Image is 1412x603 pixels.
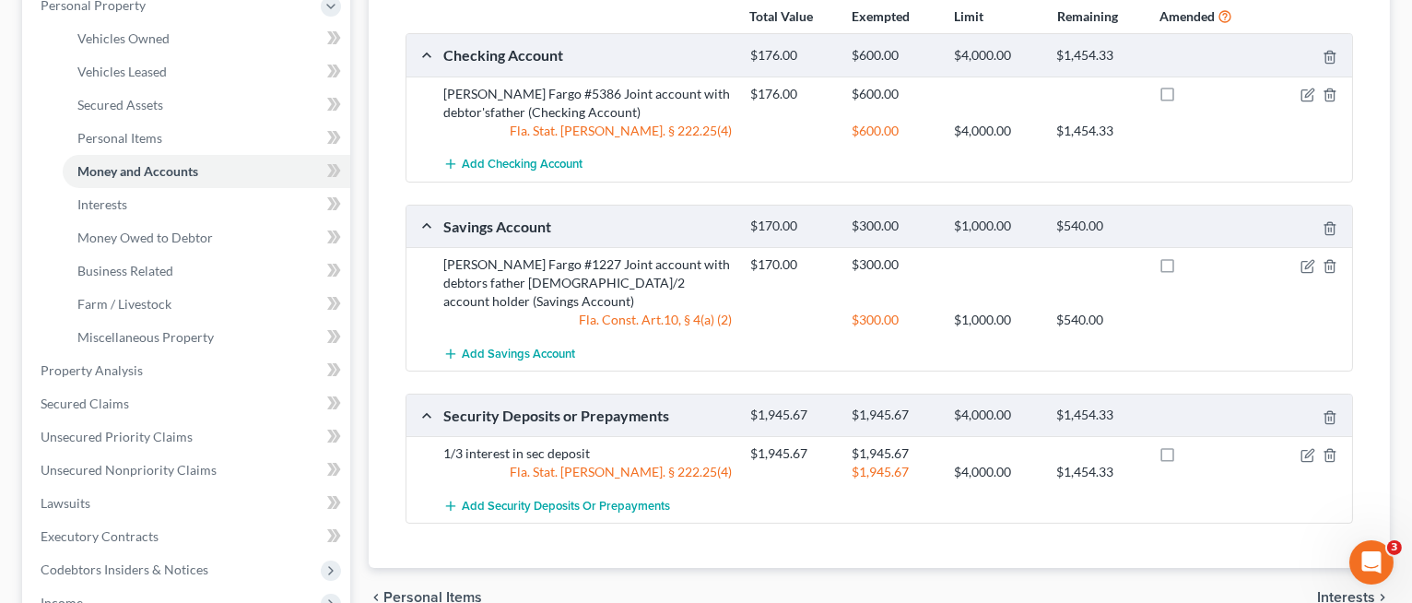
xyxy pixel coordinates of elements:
a: Secured Claims [26,387,350,420]
div: $1,945.67 [741,407,843,424]
div: [PERSON_NAME] Fargo #5386 Joint account with debtor'sfather (Checking Account) [434,85,741,122]
a: Business Related [63,254,350,288]
div: $300.00 [843,311,946,329]
span: Property Analysis [41,362,143,378]
div: $300.00 [843,255,946,274]
div: Savings Account [434,217,741,236]
span: Add Savings Account [462,347,575,361]
button: Add Savings Account [443,337,575,371]
span: Unsecured Nonpriority Claims [41,462,217,478]
a: Property Analysis [26,354,350,387]
a: Personal Items [63,122,350,155]
a: Miscellaneous Property [63,321,350,354]
button: Add Checking Account [443,148,582,182]
button: Add Security Deposits or Prepayments [443,489,670,523]
span: Codebtors Insiders & Notices [41,562,208,577]
div: $4,000.00 [945,122,1047,140]
a: Secured Assets [63,89,350,122]
span: Executory Contracts [41,528,159,544]
div: $176.00 [741,85,843,103]
div: $1,454.33 [1047,47,1149,65]
div: 1/3 interest in sec deposit [434,444,741,463]
div: Checking Account [434,45,741,65]
strong: Limit [955,8,984,24]
div: $1,945.67 [843,444,946,463]
span: Money Owed to Debtor [77,230,213,245]
strong: Amended [1159,8,1215,24]
div: Fla. Stat. [PERSON_NAME]. § 222.25(4) [434,463,741,481]
div: $1,945.67 [741,444,843,463]
span: Miscellaneous Property [77,329,214,345]
div: $170.00 [741,255,843,274]
strong: Exempted [852,8,910,24]
div: $1,000.00 [945,218,1047,235]
div: $170.00 [741,218,843,235]
div: $1,454.33 [1047,122,1149,140]
a: Executory Contracts [26,520,350,553]
span: Interests [77,196,127,212]
span: Add Checking Account [462,158,582,172]
div: $600.00 [843,122,946,140]
span: Secured Claims [41,396,129,411]
div: $4,000.00 [945,463,1047,481]
a: Money Owed to Debtor [63,221,350,254]
a: Interests [63,188,350,221]
div: $1,945.67 [843,407,946,424]
strong: Total Value [749,8,813,24]
span: Business Related [77,263,173,278]
div: $1,000.00 [945,311,1047,329]
span: Vehicles Owned [77,30,170,46]
strong: Remaining [1057,8,1118,24]
div: $4,000.00 [945,407,1047,424]
span: Unsecured Priority Claims [41,429,193,444]
span: Personal Items [77,130,162,146]
span: Farm / Livestock [77,296,171,312]
iframe: Intercom live chat [1349,540,1394,585]
div: $540.00 [1047,218,1149,235]
div: $4,000.00 [945,47,1047,65]
div: $1,454.33 [1047,463,1149,481]
div: $600.00 [843,85,946,103]
span: Secured Assets [77,97,163,112]
div: $1,454.33 [1047,407,1149,424]
div: Fla. Stat. [PERSON_NAME]. § 222.25(4) [434,122,741,140]
a: Vehicles Owned [63,22,350,55]
div: Fla. Const. Art.10, § 4(a) (2) [434,311,741,329]
a: Unsecured Priority Claims [26,420,350,454]
span: Vehicles Leased [77,64,167,79]
div: $176.00 [741,47,843,65]
span: Lawsuits [41,495,90,511]
span: Add Security Deposits or Prepayments [462,499,670,514]
div: $540.00 [1047,311,1149,329]
div: $300.00 [843,218,946,235]
span: 3 [1387,540,1402,555]
a: Money and Accounts [63,155,350,188]
div: $600.00 [843,47,946,65]
div: [PERSON_NAME] Fargo #1227 Joint account with debtors father [DEMOGRAPHIC_DATA]/2 account holder (... [434,255,741,311]
a: Farm / Livestock [63,288,350,321]
a: Lawsuits [26,487,350,520]
a: Unsecured Nonpriority Claims [26,454,350,487]
span: Money and Accounts [77,163,198,179]
div: Security Deposits or Prepayments [434,406,741,425]
div: $1,945.67 [843,463,946,481]
a: Vehicles Leased [63,55,350,89]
